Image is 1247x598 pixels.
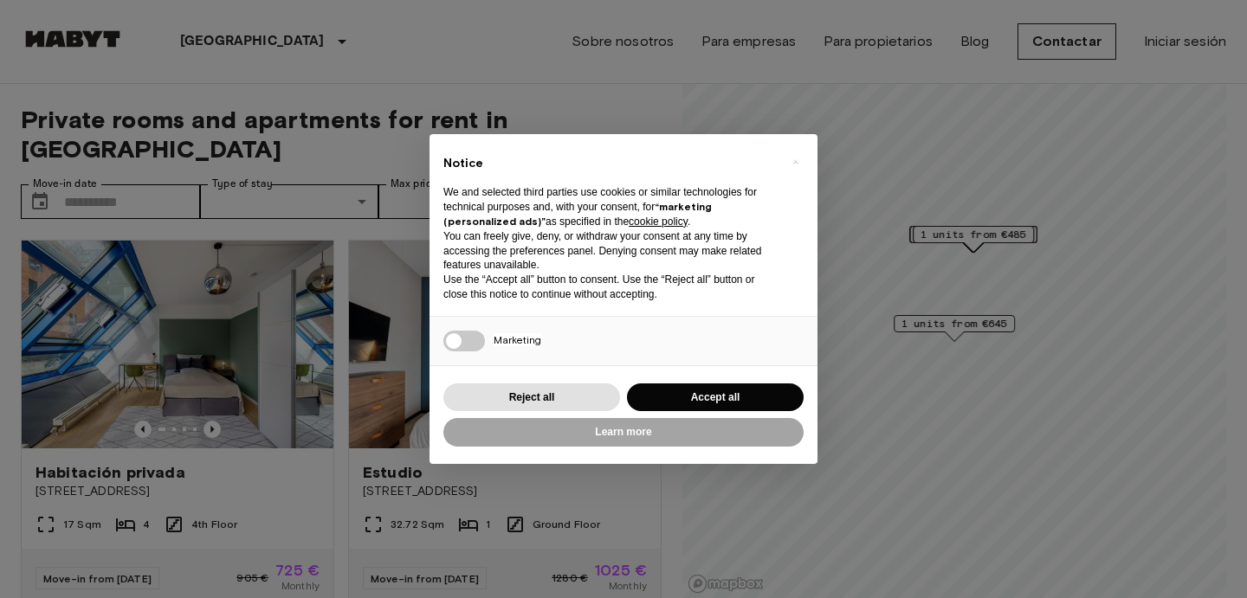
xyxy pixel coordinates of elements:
[494,333,541,346] span: Marketing
[443,383,620,412] button: Reject all
[443,200,712,228] strong: “marketing (personalized ads)”
[792,151,798,172] span: ×
[629,215,688,228] a: cookie policy
[781,148,809,176] button: Close this notice
[443,418,804,447] button: Learn more
[627,383,804,412] button: Accept all
[443,273,776,302] p: Use the “Accept all” button to consent. Use the “Reject all” button or close this notice to conti...
[443,185,776,228] p: We and selected third parties use cookies or similar technologies for technical purposes and, wit...
[443,229,776,273] p: You can freely give, deny, or withdraw your consent at any time by accessing the preferences pane...
[443,155,776,172] h2: Notice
